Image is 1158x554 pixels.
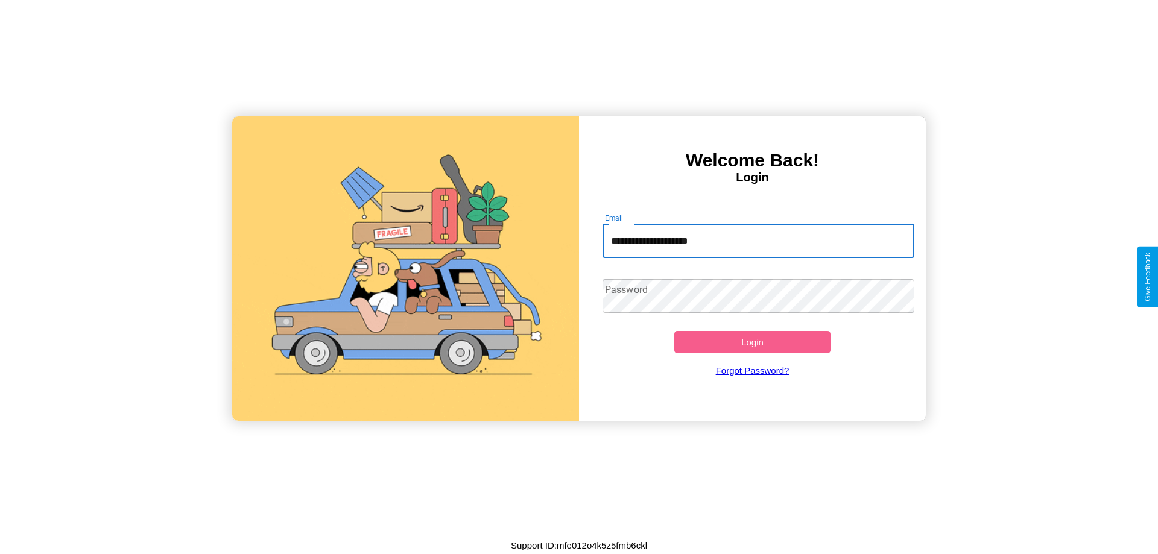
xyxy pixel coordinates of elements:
[579,150,926,171] h3: Welcome Back!
[596,353,909,388] a: Forgot Password?
[511,537,647,553] p: Support ID: mfe012o4k5z5fmb6ckl
[579,171,926,184] h4: Login
[605,213,624,223] label: Email
[1144,253,1152,301] div: Give Feedback
[232,116,579,421] img: gif
[674,331,831,353] button: Login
